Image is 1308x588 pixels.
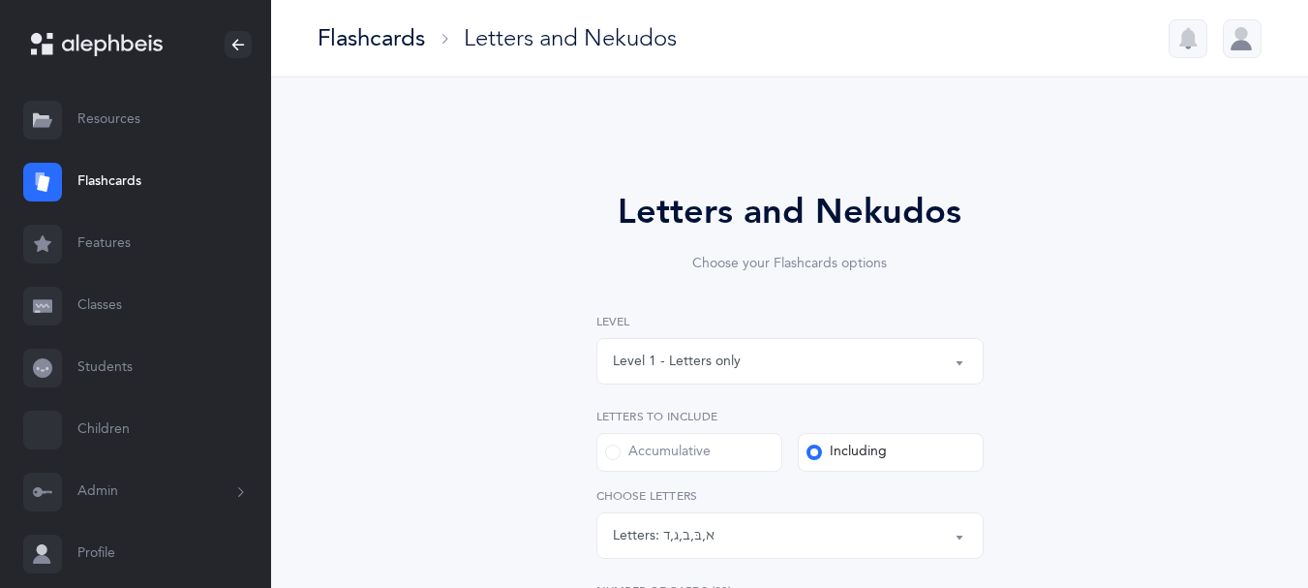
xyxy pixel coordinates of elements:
label: Letters to include [596,408,984,425]
button: Level 1 - Letters only [596,338,984,385]
div: Letters and Nekudos [464,22,677,54]
div: Flashcards [318,22,425,54]
div: Accumulative [605,443,711,462]
iframe: Drift Widget Chat Controller [1211,491,1285,565]
div: Letters and Nekudos [542,186,1038,238]
div: Letters: [613,526,663,546]
div: Level 1 - Letters only [613,352,741,372]
div: Including [806,443,887,462]
label: Choose letters [596,487,984,505]
label: Level [596,313,984,330]
div: Choose your Flashcards options [542,254,1038,274]
div: א , בּ , ב , ג , ד [663,526,715,546]
button: א, בּ, ב, ג, ד [596,512,984,559]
